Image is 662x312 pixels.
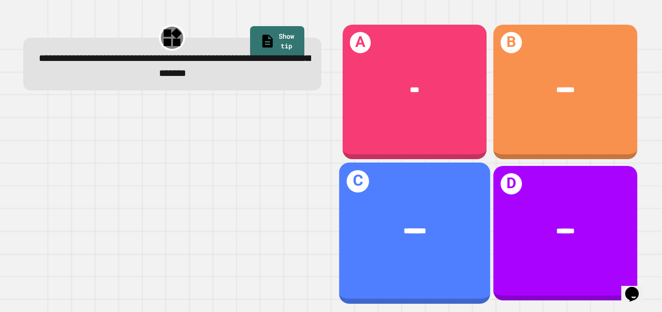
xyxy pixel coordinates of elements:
iframe: To enrich screen reader interactions, please activate Accessibility in Grammarly extension settings [621,273,652,302]
h1: D [501,173,522,194]
h1: A [350,32,371,53]
h1: B [501,32,522,53]
a: Show tip [250,26,304,59]
h1: C [347,170,369,193]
